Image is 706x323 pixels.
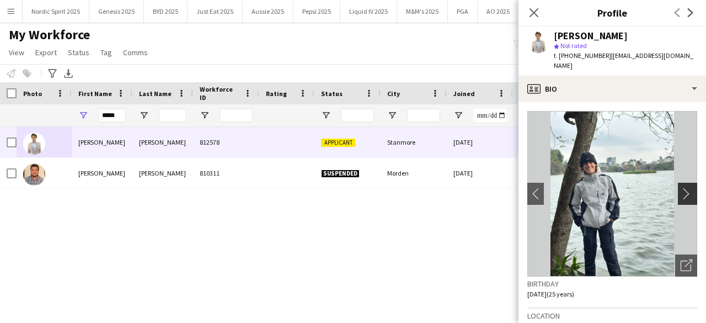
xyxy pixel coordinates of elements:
[387,89,400,98] span: City
[321,89,343,98] span: Status
[193,127,259,157] div: 812578
[78,89,112,98] span: First Name
[554,51,611,60] span: t. [PHONE_NUMBER]
[527,279,697,289] h3: Birthday
[200,85,239,102] span: Workforce ID
[447,158,513,188] div: [DATE]
[31,45,61,60] a: Export
[407,109,440,122] input: City Filter Input
[72,127,132,157] div: [PERSON_NAME]
[193,158,259,188] div: 810311
[554,31,628,41] div: [PERSON_NAME]
[62,67,75,80] app-action-btn: Export XLSX
[9,47,24,57] span: View
[9,27,90,43] span: My Workforce
[144,1,188,22] button: BYD 2025
[527,111,697,277] img: Crew avatar or photo
[188,1,243,22] button: Just Eat 2025
[453,110,463,120] button: Open Filter Menu
[341,109,374,122] input: Status Filter Input
[78,110,88,120] button: Open Filter Menu
[100,47,112,57] span: Tag
[453,89,475,98] span: Joined
[243,1,293,22] button: Aussie 2025
[381,127,447,157] div: Stanmore
[72,158,132,188] div: [PERSON_NAME]
[387,110,397,120] button: Open Filter Menu
[119,45,152,60] a: Comms
[447,127,513,157] div: [DATE]
[98,109,126,122] input: First Name Filter Input
[321,110,331,120] button: Open Filter Menu
[23,133,45,155] img: Kamal Mcentee Amziane
[132,158,193,188] div: [PERSON_NAME]
[478,1,519,22] button: AO 2025
[220,109,253,122] input: Workforce ID Filter Input
[448,1,478,22] button: PGA
[293,1,340,22] button: Pepsi 2025
[159,109,186,122] input: Last Name Filter Input
[139,110,149,120] button: Open Filter Menu
[139,89,172,98] span: Last Name
[527,290,574,298] span: [DATE] (25 years)
[23,89,42,98] span: Photo
[96,45,116,60] a: Tag
[35,47,57,57] span: Export
[23,163,45,186] img: Mohammed kamal Uddin
[123,47,148,57] span: Comms
[266,89,287,98] span: Rating
[560,41,587,50] span: Not rated
[321,139,355,147] span: Applicant
[132,127,193,157] div: [PERSON_NAME]
[518,76,706,102] div: Bio
[518,6,706,20] h3: Profile
[340,1,397,22] button: Liquid IV 2025
[68,47,89,57] span: Status
[46,67,59,80] app-action-btn: Advanced filters
[554,51,693,70] span: | [EMAIL_ADDRESS][DOMAIN_NAME]
[473,109,506,122] input: Joined Filter Input
[321,170,360,178] span: Suspended
[23,1,89,22] button: Nordic Spirit 2025
[397,1,448,22] button: M&M's 2025
[200,110,210,120] button: Open Filter Menu
[89,1,144,22] button: Genesis 2025
[63,45,94,60] a: Status
[675,255,697,277] div: Open photos pop-in
[527,311,697,321] h3: Location
[4,45,29,60] a: View
[381,158,447,188] div: Morden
